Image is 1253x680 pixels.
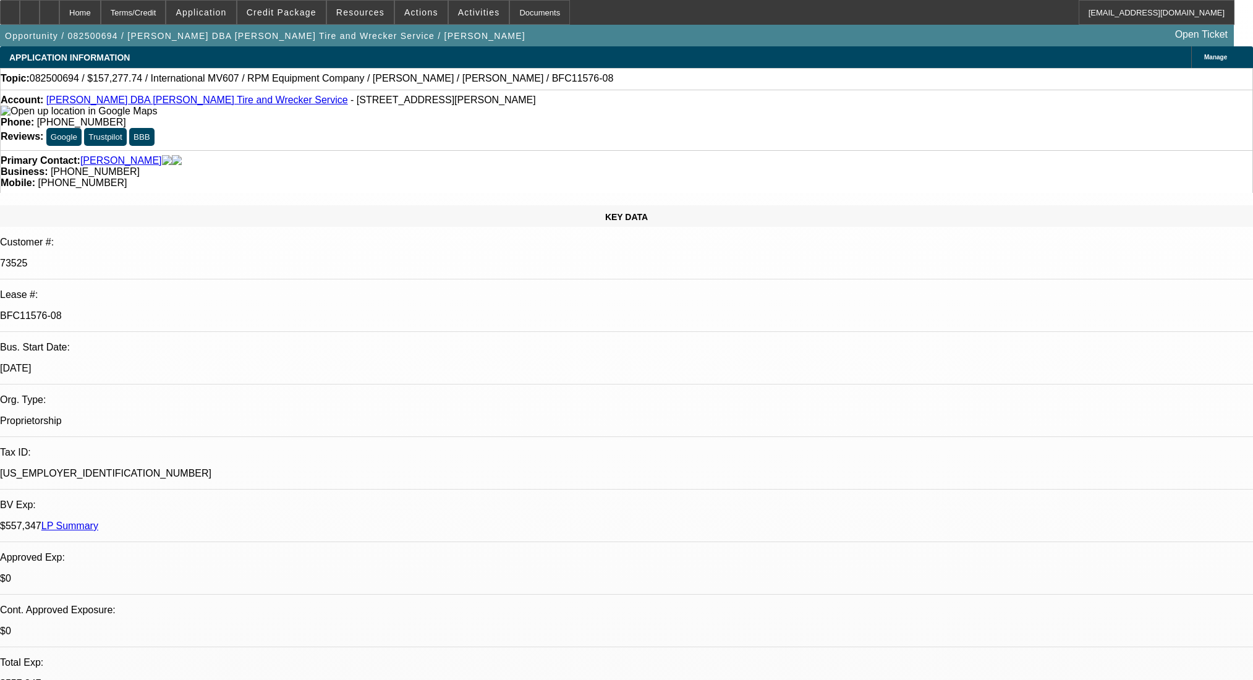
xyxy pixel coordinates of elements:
strong: Business: [1,166,48,177]
a: Open Ticket [1170,24,1233,45]
span: 082500694 / $157,277.74 / International MV607 / RPM Equipment Company / [PERSON_NAME] / [PERSON_N... [30,73,613,84]
span: Opportunity / 082500694 / [PERSON_NAME] DBA [PERSON_NAME] Tire and Wrecker Service / [PERSON_NAME] [5,31,525,41]
span: Resources [336,7,384,17]
span: [PHONE_NUMBER] [38,177,127,188]
strong: Account: [1,95,43,105]
strong: Phone: [1,117,34,127]
span: [PHONE_NUMBER] [51,166,140,177]
button: Google [46,128,82,146]
a: LP Summary [41,521,98,531]
a: [PERSON_NAME] DBA [PERSON_NAME] Tire and Wrecker Service [46,95,348,105]
span: Credit Package [247,7,316,17]
span: Application [176,7,226,17]
span: KEY DATA [605,212,648,222]
button: Credit Package [237,1,326,24]
span: Manage [1204,54,1227,61]
a: [PERSON_NAME] [80,155,162,166]
img: linkedin-icon.png [172,155,182,166]
button: BBB [129,128,155,146]
span: Activities [458,7,500,17]
img: Open up location in Google Maps [1,106,157,117]
span: - [STREET_ADDRESS][PERSON_NAME] [350,95,536,105]
strong: Topic: [1,73,30,84]
img: facebook-icon.png [162,155,172,166]
strong: Reviews: [1,131,43,142]
button: Actions [395,1,448,24]
strong: Primary Contact: [1,155,80,166]
a: View Google Maps [1,106,157,116]
strong: Mobile: [1,177,35,188]
button: Trustpilot [84,128,126,146]
button: Application [166,1,236,24]
button: Resources [327,1,394,24]
button: Activities [449,1,509,24]
span: APPLICATION INFORMATION [9,53,130,62]
span: [PHONE_NUMBER] [37,117,126,127]
span: Actions [404,7,438,17]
